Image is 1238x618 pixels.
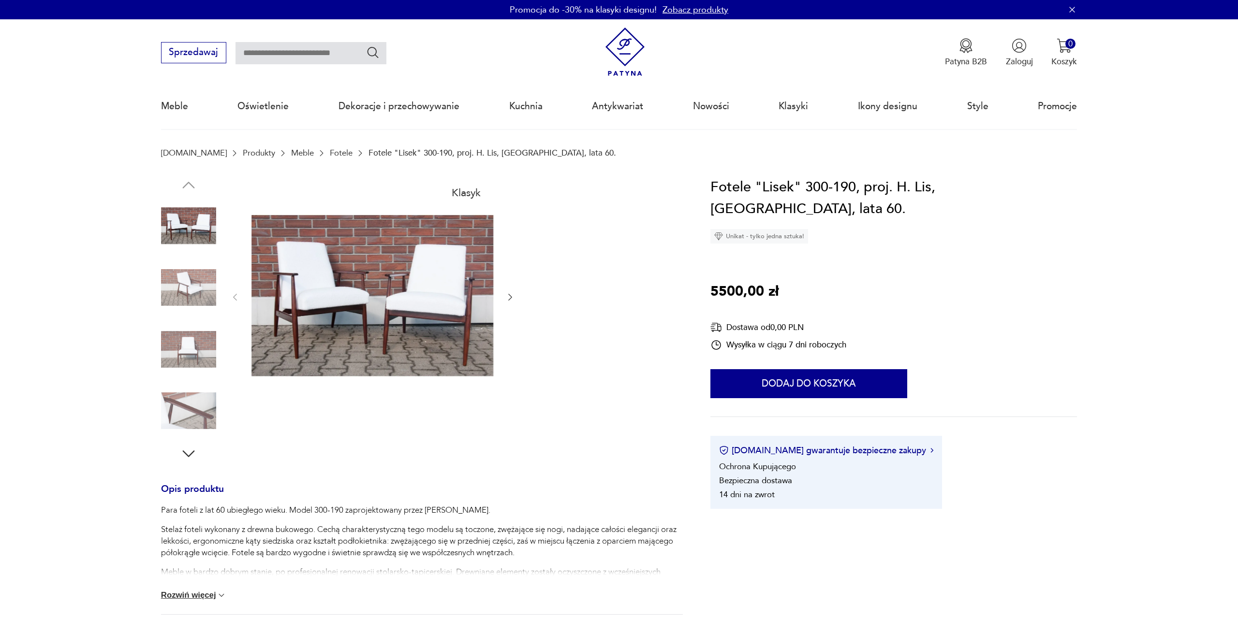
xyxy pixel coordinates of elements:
[719,475,792,486] li: Bezpieczna dostawa
[1012,38,1027,53] img: Ikonka użytkownika
[592,84,643,129] a: Antykwariat
[779,84,808,129] a: Klasyki
[719,461,796,472] li: Ochrona Kupującego
[719,489,775,500] li: 14 dni na zwrot
[601,28,649,76] img: Patyna - sklep z meblami i dekoracjami vintage
[1006,56,1033,67] p: Zaloguj
[1065,39,1076,49] div: 0
[368,148,616,158] p: Fotele "Lisek" 300-190, proj. H. Lis, [GEOGRAPHIC_DATA], lata 60.
[161,49,226,57] a: Sprzedawaj
[161,524,683,559] p: Stelaż foteli wykonany z drewna bukowego. Cechą charakterystyczną tego modelu są toczone, zwężają...
[710,281,779,303] p: 5500,00 zł
[710,176,1077,220] h1: Fotele "Lisek" 300-190, proj. H. Lis, [GEOGRAPHIC_DATA], lata 60.
[161,199,216,254] img: Zdjęcie produktu Fotele "Lisek" 300-190, proj. H. Lis, Polska, lata 60.
[237,84,289,129] a: Oświetlenie
[444,181,487,205] div: Klasyk
[710,339,846,351] div: Wysyłka w ciągu 7 dni roboczych
[339,84,459,129] a: Dekoracje i przechowywanie
[1057,38,1072,53] img: Ikona koszyka
[161,486,683,505] h3: Opis produktu
[1006,38,1033,67] button: Zaloguj
[1038,84,1077,129] a: Promocje
[945,56,987,67] p: Patyna B2B
[710,369,907,398] button: Dodaj do koszyka
[161,260,216,315] img: Zdjęcie produktu Fotele "Lisek" 300-190, proj. H. Lis, Polska, lata 60.
[161,504,683,516] p: Para foteli z lat 60 ubiegłego wieku. Model 300-190 zaprojektowany przez [PERSON_NAME].
[945,38,987,67] button: Patyna B2B
[251,176,494,417] img: Zdjęcie produktu Fotele "Lisek" 300-190, proj. H. Lis, Polska, lata 60.
[243,148,275,158] a: Produkty
[217,590,226,600] img: chevron down
[161,383,216,438] img: Zdjęcie produktu Fotele "Lisek" 300-190, proj. H. Lis, Polska, lata 60.
[161,322,216,377] img: Zdjęcie produktu Fotele "Lisek" 300-190, proj. H. Lis, Polska, lata 60.
[710,321,846,333] div: Dostawa od 0,00 PLN
[366,45,380,59] button: Szukaj
[663,4,728,16] a: Zobacz produkty
[291,148,314,158] a: Meble
[161,42,226,63] button: Sprzedawaj
[945,38,987,67] a: Ikona medaluPatyna B2B
[719,446,729,455] img: Ikona certyfikatu
[510,4,657,16] p: Promocja do -30% na klasyki designu!
[967,84,988,129] a: Style
[719,445,933,457] button: [DOMAIN_NAME] gwarantuje bezpieczne zakupy
[161,590,227,600] button: Rozwiń więcej
[714,232,723,241] img: Ikona diamentu
[1051,56,1077,67] p: Koszyk
[1051,38,1077,67] button: 0Koszyk
[330,148,353,158] a: Fotele
[161,148,227,158] a: [DOMAIN_NAME]
[509,84,543,129] a: Kuchnia
[710,229,808,244] div: Unikat - tylko jedna sztuka!
[710,321,722,333] img: Ikona dostawy
[858,84,917,129] a: Ikony designu
[161,84,188,129] a: Meble
[693,84,729,129] a: Nowości
[930,448,933,453] img: Ikona strzałki w prawo
[161,566,683,589] p: Meble w bardzo dobrym stanie, po profesjonalnej renowacji stolarsko-tapicerskiej. Drewniane eleme...
[958,38,973,53] img: Ikona medalu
